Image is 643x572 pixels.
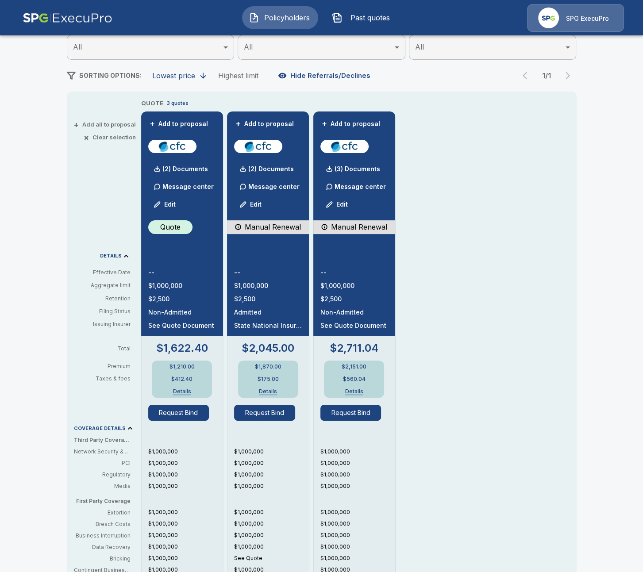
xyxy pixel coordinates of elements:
[250,389,286,394] button: Details
[248,166,294,172] p: (2) Documents
[74,471,131,479] p: Regulatory
[74,307,131,315] p: Filing Status
[234,471,309,479] p: $1,000,000
[346,12,395,23] span: Past quotes
[148,459,223,467] p: $1,000,000
[74,497,138,505] p: First Party Coverage
[320,296,388,302] p: $2,500
[218,71,258,80] div: Highest limit
[234,554,309,562] p: See Quote
[79,72,142,79] span: SORTING OPTIONS:
[244,42,253,51] span: All
[258,376,279,382] p: $175.00
[322,196,352,213] button: Edit
[227,220,309,234] div: This quote will need to be requested to be bound
[74,281,131,289] p: Aggregate limit
[148,405,216,421] span: Request Bind
[234,309,302,315] p: Admitted
[242,6,318,29] button: Policyholders IconPolicyholders
[162,182,214,191] p: Message center
[148,471,223,479] p: $1,000,000
[325,6,401,29] button: Past quotes IconPast quotes
[248,182,300,191] p: Message center
[74,482,131,490] p: Media
[74,509,131,517] p: Extortion
[255,364,281,369] p: $1,870.00
[538,8,559,28] img: Agency Icon
[238,140,279,153] img: cfccyberadmitted
[100,253,122,258] p: DETAILS
[415,42,424,51] span: All
[234,448,309,456] p: $1,000,000
[167,100,189,107] p: 3 quotes
[152,140,193,153] img: cfccyber
[320,531,395,539] p: $1,000,000
[320,508,395,516] p: $1,000,000
[527,4,624,32] a: Agency IconSPG ExecuPro
[320,322,388,329] p: See Quote Document
[320,119,382,129] button: +Add to proposal
[164,389,200,394] button: Details
[234,269,302,276] p: --
[320,405,388,421] span: Request Bind
[148,448,223,456] p: $1,000,000
[320,543,395,551] p: $1,000,000
[234,482,309,490] p: $1,000,000
[74,543,131,551] p: Data Recovery
[320,269,388,276] p: --
[234,543,309,551] p: $1,000,000
[343,376,366,382] p: $560.04
[320,405,381,421] button: Request Bind
[152,71,195,80] div: Lowest price
[234,283,302,289] p: $1,000,000
[320,471,395,479] p: $1,000,000
[156,343,208,353] p: $1,622.40
[234,322,302,329] p: State National Insurance Company Inc.
[320,554,395,562] p: $1,000,000
[234,531,309,539] p: $1,000,000
[74,346,138,351] p: Total
[235,121,241,127] span: +
[73,42,82,51] span: All
[84,134,89,140] span: ×
[234,405,295,421] button: Request Bind
[74,320,131,328] p: Issuing Insurer
[148,405,209,421] button: Request Bind
[322,121,327,127] span: +
[162,166,208,172] p: (2) Documents
[330,343,378,353] p: $2,711.04
[245,222,301,232] p: Manual Renewal
[335,166,380,172] p: (3) Documents
[23,4,112,32] img: AA Logo
[566,14,609,23] p: SPG ExecuPro
[332,12,343,23] img: Past quotes Icon
[74,555,131,563] p: Bricking
[320,309,388,315] p: Non-Admitted
[336,389,372,394] button: Details
[148,554,223,562] p: $1,000,000
[331,222,387,232] p: Manual Renewal
[74,269,131,276] p: Effective Date
[148,543,223,551] p: $1,000,000
[320,520,395,528] p: $1,000,000
[276,67,374,84] button: Hide Referrals/Declines
[320,459,395,467] p: $1,000,000
[313,220,395,234] div: This quote will need to be requested to be bound
[141,99,163,108] p: QUOTE
[148,119,210,129] button: +Add to proposal
[148,482,223,490] p: $1,000,000
[320,283,388,289] p: $1,000,000
[538,72,555,79] p: 1 / 1
[320,482,395,490] p: $1,000,000
[234,520,309,528] p: $1,000,000
[236,196,266,213] button: Edit
[234,119,296,129] button: +Add to proposal
[74,436,138,444] p: Third Party Coverage
[234,508,309,516] p: $1,000,000
[150,121,155,127] span: +
[150,196,180,213] button: Edit
[74,426,126,431] p: COVERAGE DETAILS
[74,532,131,540] p: Business Interruption
[234,405,302,421] span: Request Bind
